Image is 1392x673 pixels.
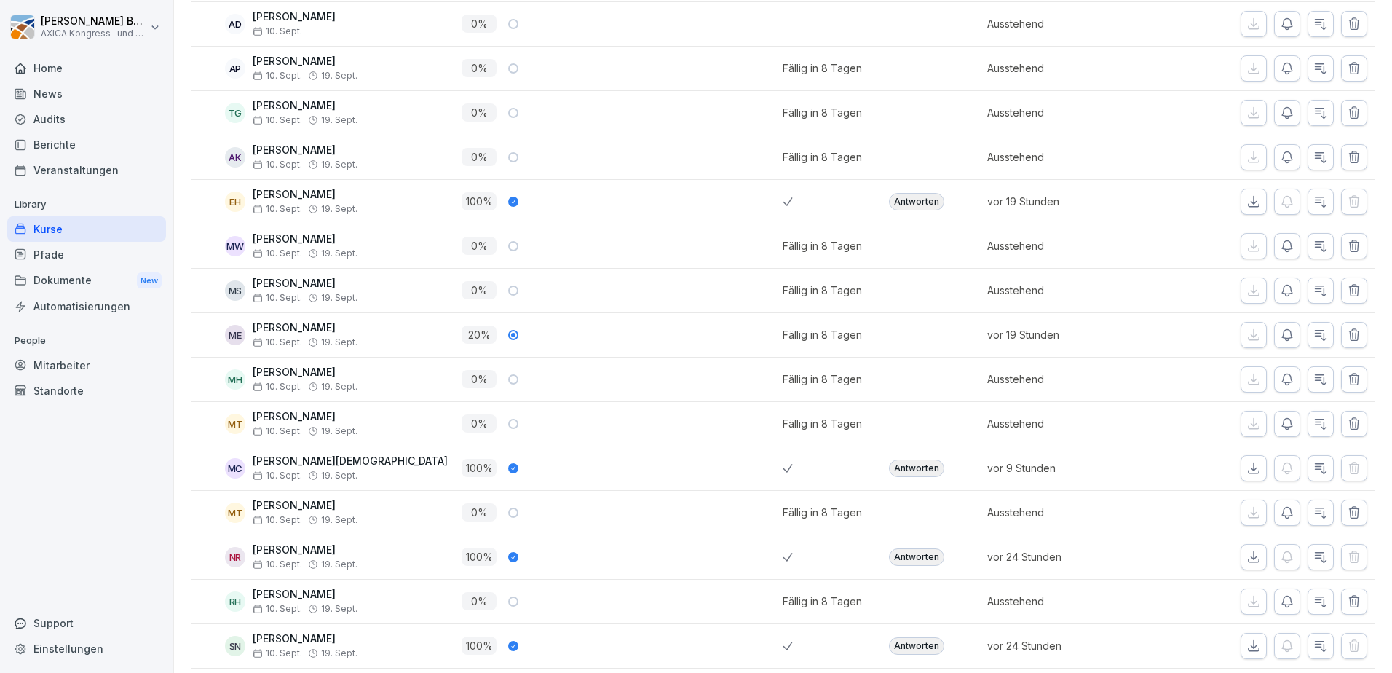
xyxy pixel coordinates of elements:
[7,242,166,267] a: Pfade
[987,371,1144,387] p: Ausstehend
[253,337,302,347] span: 10. Sept.
[253,144,357,157] p: [PERSON_NAME]
[225,236,245,256] div: MW
[321,293,357,303] span: 19. Sept.
[7,378,166,404] div: Standorte
[462,59,497,77] p: 0 %
[462,370,497,388] p: 0 %
[7,216,166,242] a: Kurse
[225,414,245,434] div: MT
[783,149,862,165] div: Fällig in 8 Tagen
[783,371,862,387] div: Fällig in 8 Tagen
[7,636,166,661] div: Einstellungen
[137,272,162,289] div: New
[987,283,1144,298] p: Ausstehend
[321,559,357,570] span: 19. Sept.
[321,604,357,614] span: 19. Sept.
[225,325,245,345] div: ME
[253,559,302,570] span: 10. Sept.
[7,193,166,216] p: Library
[462,592,497,610] p: 0 %
[462,281,497,299] p: 0 %
[987,594,1144,609] p: Ausstehend
[225,280,245,301] div: MS
[889,193,944,210] div: Antworten
[7,157,166,183] a: Veranstaltungen
[253,278,357,290] p: [PERSON_NAME]
[462,148,497,166] p: 0 %
[253,293,302,303] span: 10. Sept.
[321,248,357,259] span: 19. Sept.
[462,459,497,477] p: 100 %
[253,366,357,379] p: [PERSON_NAME]
[253,455,448,468] p: [PERSON_NAME][DEMOGRAPHIC_DATA]
[7,132,166,157] div: Berichte
[462,637,497,655] p: 100 %
[41,28,147,39] p: AXICA Kongress- und Tagungszentrum Pariser Platz 3 GmbH
[321,337,357,347] span: 19. Sept.
[462,237,497,255] p: 0 %
[253,189,357,201] p: [PERSON_NAME]
[321,471,357,481] span: 19. Sept.
[41,15,147,28] p: [PERSON_NAME] Buttgereit
[321,515,357,525] span: 19. Sept.
[987,460,1144,476] p: vor 9 Stunden
[7,81,166,106] a: News
[253,248,302,259] span: 10. Sept.
[987,549,1144,564] p: vor 24 Stunden
[225,147,245,168] div: AK
[987,416,1144,431] p: Ausstehend
[783,594,862,609] div: Fällig in 8 Tagen
[7,106,166,132] div: Audits
[253,604,302,614] span: 10. Sept.
[225,14,245,34] div: AD
[253,589,357,601] p: [PERSON_NAME]
[987,327,1144,342] p: vor 19 Stunden
[321,204,357,214] span: 19. Sept.
[321,648,357,658] span: 19. Sept.
[253,204,302,214] span: 10. Sept.
[253,633,357,645] p: [PERSON_NAME]
[987,194,1144,209] p: vor 19 Stunden
[225,458,245,479] div: MC
[321,160,357,170] span: 19. Sept.
[7,55,166,81] a: Home
[7,267,166,294] div: Dokumente
[253,515,302,525] span: 10. Sept.
[783,327,862,342] div: Fällig in 8 Tagen
[462,192,497,210] p: 100 %
[987,638,1144,653] p: vor 24 Stunden
[253,471,302,481] span: 10. Sept.
[253,55,357,68] p: [PERSON_NAME]
[225,58,245,79] div: AP
[321,71,357,81] span: 19. Sept.
[783,60,862,76] div: Fällig in 8 Tagen
[253,500,357,512] p: [PERSON_NAME]
[253,26,302,36] span: 10. Sept.
[783,105,862,120] div: Fällig in 8 Tagen
[783,416,862,431] div: Fällig in 8 Tagen
[253,11,336,23] p: [PERSON_NAME]
[889,460,944,477] div: Antworten
[987,105,1144,120] p: Ausstehend
[783,505,862,520] div: Fällig in 8 Tagen
[253,115,302,125] span: 10. Sept.
[321,115,357,125] span: 19. Sept.
[253,411,357,423] p: [PERSON_NAME]
[225,103,245,123] div: TG
[7,353,166,378] div: Mitarbeiter
[987,60,1144,76] p: Ausstehend
[253,544,357,556] p: [PERSON_NAME]
[253,648,302,658] span: 10. Sept.
[7,294,166,319] div: Automatisierungen
[987,149,1144,165] p: Ausstehend
[253,426,302,436] span: 10. Sept.
[225,369,245,390] div: MH
[462,326,497,344] p: 20 %
[7,267,166,294] a: DokumenteNew
[225,503,245,523] div: MT
[7,329,166,353] p: People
